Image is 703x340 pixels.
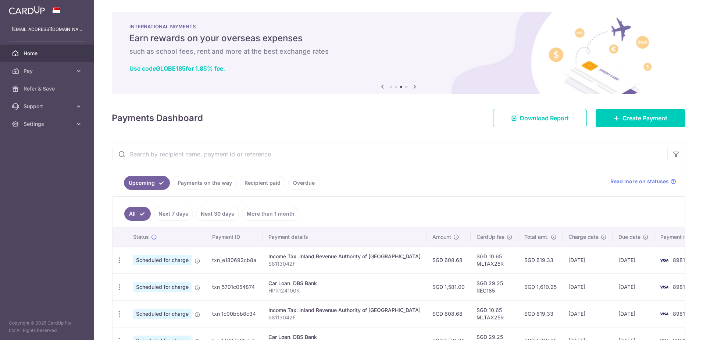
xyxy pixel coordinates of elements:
[12,26,82,33] p: [EMAIL_ADDRESS][DOMAIN_NAME]
[268,287,421,294] p: HPR124100K
[613,300,654,327] td: [DATE]
[24,67,72,75] span: Pay
[206,247,263,273] td: txn_e180692cb8a
[657,256,671,265] img: Bank Card
[206,273,263,300] td: txn_5701c054874
[471,300,518,327] td: SGD 10.65 MLTAX25R
[596,109,685,127] a: Create Payment
[610,178,669,185] span: Read more on statuses
[124,176,170,190] a: Upcoming
[563,300,613,327] td: [DATE]
[673,257,685,263] span: 8981
[129,47,668,56] h6: such as school fees, rent and more at the best exchange rates
[524,233,549,241] span: Total amt.
[520,114,569,123] span: Download Report
[657,283,671,291] img: Bank Card
[673,284,685,290] span: 8981
[112,12,685,94] img: International Payment Banner
[471,273,518,300] td: SGD 29.25 REC185
[242,207,299,221] a: More than 1 month
[24,50,72,57] span: Home
[24,85,72,92] span: Refer & Save
[206,300,263,327] td: txn_1c00bbb8c34
[206,227,263,247] th: Payment ID
[471,247,518,273] td: SGD 10.65 MLTAX25R
[427,273,471,300] td: SGD 1,581.00
[112,142,667,166] input: Search by recipient name, payment id or reference
[493,109,587,127] a: Download Report
[622,114,667,123] span: Create Payment
[610,178,676,185] a: Read more on statuses
[268,253,421,260] div: Income Tax. Inland Revenue Authority of [GEOGRAPHIC_DATA]
[613,273,654,300] td: [DATE]
[133,309,192,319] span: Scheduled for charge
[563,273,613,300] td: [DATE]
[268,260,421,268] p: S8113042F
[156,65,186,72] b: GLOBE185
[477,233,504,241] span: CardUp fee
[427,300,471,327] td: SGD 608.68
[24,103,72,110] span: Support
[288,176,320,190] a: Overdue
[9,6,45,15] img: CardUp
[263,227,427,247] th: Payment details
[173,176,237,190] a: Payments on the way
[432,233,451,241] span: Amount
[427,247,471,273] td: SGD 608.68
[129,65,225,72] a: Use codeGLOBE185for 1.85% fee.
[613,247,654,273] td: [DATE]
[563,247,613,273] td: [DATE]
[124,207,151,221] a: All
[240,176,285,190] a: Recipient paid
[133,255,192,265] span: Scheduled for charge
[618,233,640,241] span: Due date
[657,309,671,318] img: Bank Card
[518,273,563,300] td: SGD 1,610.25
[268,280,421,287] div: Car Loan. DBS Bank
[518,247,563,273] td: SGD 619.33
[129,24,668,29] p: INTERNATIONAL PAYMENTS
[112,111,203,125] h4: Payments Dashboard
[518,300,563,327] td: SGD 619.33
[133,233,149,241] span: Status
[568,233,599,241] span: Charge date
[268,314,421,321] p: S8113042F
[133,282,192,292] span: Scheduled for charge
[24,120,72,128] span: Settings
[154,207,193,221] a: Next 7 days
[673,311,685,317] span: 8981
[129,32,668,44] h5: Earn rewards on your overseas expenses
[656,318,696,336] iframe: Opens a widget where you can find more information
[268,307,421,314] div: Income Tax. Inland Revenue Authority of [GEOGRAPHIC_DATA]
[196,207,239,221] a: Next 30 days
